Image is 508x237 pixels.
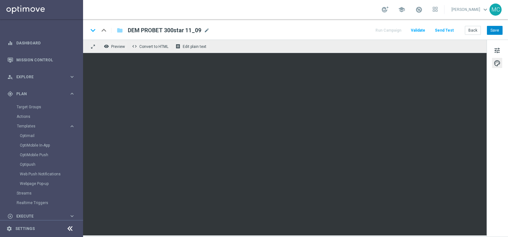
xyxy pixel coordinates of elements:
a: Optimail [20,133,66,138]
i: gps_fixed [7,91,13,97]
button: tune [492,45,502,55]
span: Execute [16,214,69,218]
div: Webpage Pop-up [20,179,82,188]
div: Actions [17,112,82,121]
button: Back [465,26,481,35]
span: DEM PROBET 300star 11_09 [128,27,201,34]
i: keyboard_arrow_right [69,213,75,219]
span: code [132,44,137,49]
button: code Convert to HTML [130,42,171,50]
a: Actions [17,114,66,119]
div: MC [489,4,502,16]
i: settings [6,226,12,232]
span: Plan [16,92,69,96]
div: OptiMobile In-App [20,141,82,150]
a: Settings [15,227,35,231]
a: Web Push Notifications [20,172,66,177]
i: keyboard_arrow_right [69,74,75,80]
a: Webpage Pop-up [20,181,66,186]
div: Plan [7,91,69,97]
button: receipt Edit plain text [174,42,209,50]
div: Target Groups [17,102,82,112]
span: mode_edit [204,27,210,33]
div: Optipush [20,160,82,169]
i: equalizer [7,40,13,46]
button: equalizer Dashboard [7,41,75,46]
button: Send Test [434,26,455,35]
button: person_search Explore keyboard_arrow_right [7,74,75,80]
a: Optipush [20,162,66,167]
button: gps_fixed Plan keyboard_arrow_right [7,91,75,96]
div: Realtime Triggers [17,198,82,208]
i: folder [117,27,123,34]
button: Templates keyboard_arrow_right [17,124,75,129]
i: keyboard_arrow_right [69,123,75,129]
div: Streams [17,188,82,198]
div: Explore [7,74,69,80]
div: Dashboard [7,34,75,51]
button: play_circle_outline Execute keyboard_arrow_right [7,214,75,219]
div: Templates [17,124,69,128]
button: Mission Control [7,57,75,63]
span: Preview [111,44,125,49]
div: Execute [7,213,69,219]
i: play_circle_outline [7,213,13,219]
div: Mission Control [7,51,75,68]
button: remove_red_eye Preview [102,42,128,50]
i: keyboard_arrow_down [88,26,98,35]
span: Validate [411,28,425,33]
span: tune [494,46,501,55]
a: Streams [17,191,66,196]
div: Web Push Notifications [20,169,82,179]
a: OptiMobile In-App [20,143,66,148]
div: Templates [17,121,82,188]
i: keyboard_arrow_right [69,91,75,97]
button: Save [487,26,503,35]
a: Mission Control [16,51,75,68]
div: OptiMobile Push [20,150,82,160]
span: Templates [17,124,63,128]
span: school [398,6,405,13]
a: Dashboard [16,34,75,51]
span: Explore [16,75,69,79]
a: Target Groups [17,104,66,110]
button: palette [492,58,502,68]
span: palette [494,59,501,67]
a: Realtime Triggers [17,200,66,205]
span: Edit plain text [183,44,206,49]
i: remove_red_eye [104,44,109,49]
span: keyboard_arrow_down [482,6,489,13]
a: OptiMobile Push [20,152,66,157]
button: Validate [410,26,426,35]
i: person_search [7,74,13,80]
span: Convert to HTML [139,44,168,49]
button: folder [116,25,124,35]
div: Optimail [20,131,82,141]
a: [PERSON_NAME]keyboard_arrow_down [451,5,489,14]
i: receipt [175,44,181,49]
